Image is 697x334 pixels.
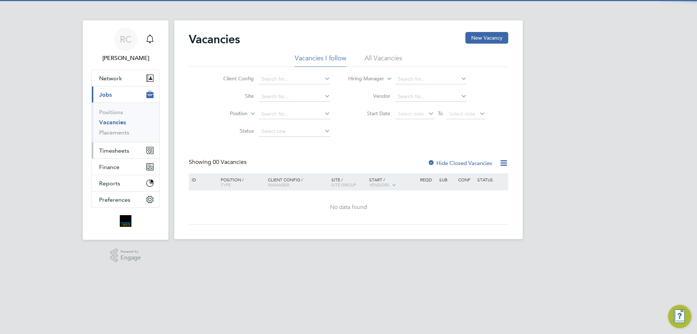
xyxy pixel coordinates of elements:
div: ID [190,173,215,186]
input: Search for... [259,109,330,119]
nav: Main navigation [83,20,168,240]
button: New Vacancy [465,32,508,44]
span: Jobs [99,91,112,98]
div: Status [476,173,507,186]
label: Vendor [348,93,390,99]
label: Status [212,128,254,134]
button: Engage Resource Center [668,305,691,328]
span: RC [120,35,131,44]
label: Hiring Manager [342,75,384,83]
button: Network [92,70,159,86]
span: Powered by [121,249,141,255]
div: Sub [437,173,456,186]
span: Vendors [369,182,390,188]
span: Preferences [99,196,130,203]
input: Search for... [259,74,330,84]
a: RC[PERSON_NAME] [91,28,160,63]
label: Position [206,110,248,117]
input: Search for... [395,92,467,102]
span: 00 Vacancies [213,158,246,166]
label: Start Date [348,110,390,117]
div: Start / [367,173,418,192]
span: Robyn Clarke [91,54,160,63]
span: Reports [99,180,120,187]
input: Search for... [259,92,330,102]
h2: Vacancies [189,32,240,47]
span: Network [99,75,122,82]
div: Showing [189,158,248,166]
button: Reports [92,175,159,191]
div: Client Config / [266,173,330,191]
a: Positions [99,109,123,116]
li: Vacancies I follow [295,54,346,67]
img: bromak-logo-retina.png [120,215,131,227]
span: Select date [449,110,475,117]
span: Finance [99,164,119,170]
div: Jobs [92,102,159,142]
input: Select one [259,126,330,137]
span: Engage [121,255,141,261]
button: Finance [92,159,159,175]
input: Search for... [395,74,467,84]
div: Site / [330,173,368,191]
li: All Vacancies [364,54,402,67]
span: To [436,109,445,118]
button: Preferences [92,192,159,208]
div: Position / [215,173,266,191]
label: Client Config [212,75,254,82]
label: Site [212,93,254,99]
div: Reqd [418,173,437,186]
span: Timesheets [99,147,129,154]
button: Jobs [92,86,159,102]
div: No data found [190,204,507,211]
div: Conf [456,173,475,186]
span: Site Group [331,182,356,188]
span: Manager [268,182,289,188]
span: Select date [398,110,424,117]
a: Powered byEngage [110,249,141,262]
a: Placements [99,129,129,136]
label: Hide Closed Vacancies [428,160,492,166]
a: Vacancies [99,119,126,126]
span: Type [221,182,231,188]
button: Timesheets [92,142,159,158]
a: Go to home page [91,215,160,227]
